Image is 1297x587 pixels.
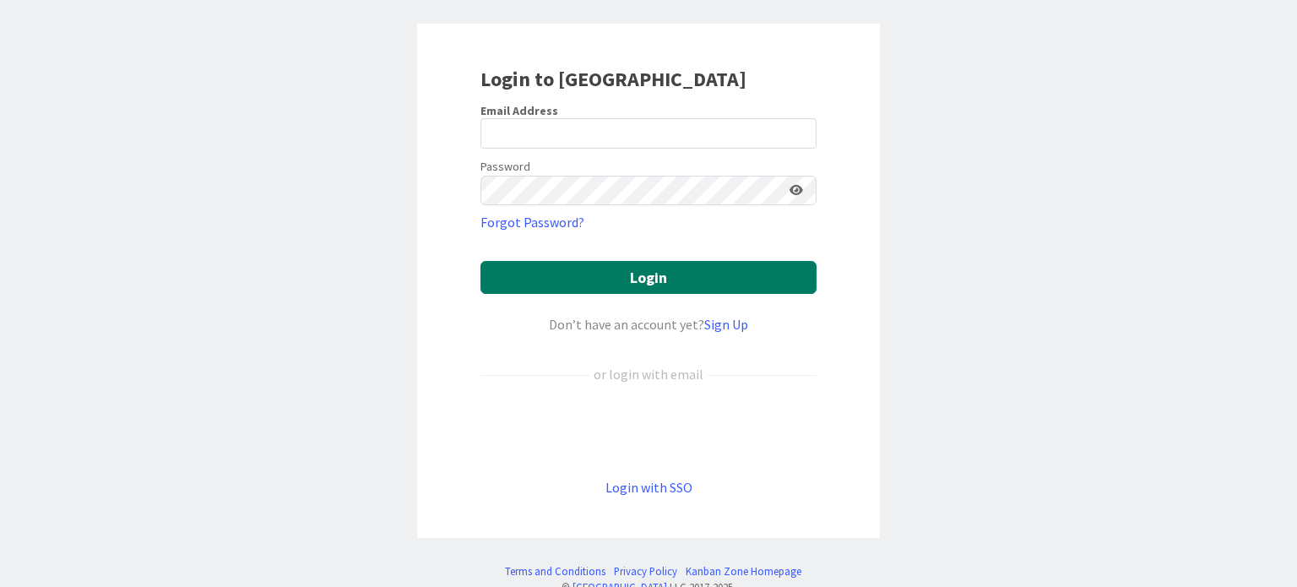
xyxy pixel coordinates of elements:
iframe: Sign in with Google Button [472,412,825,449]
label: Email Address [480,103,558,118]
a: Forgot Password? [480,212,584,232]
a: Privacy Policy [614,563,677,579]
a: Login with SSO [605,479,692,496]
a: Sign Up [704,316,748,333]
div: or login with email [589,364,708,384]
b: Login to [GEOGRAPHIC_DATA] [480,66,746,92]
a: Terms and Conditions [505,563,605,579]
button: Login [480,261,817,294]
div: Don’t have an account yet? [480,314,817,334]
label: Password [480,158,530,176]
a: Kanban Zone Homepage [686,563,801,579]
